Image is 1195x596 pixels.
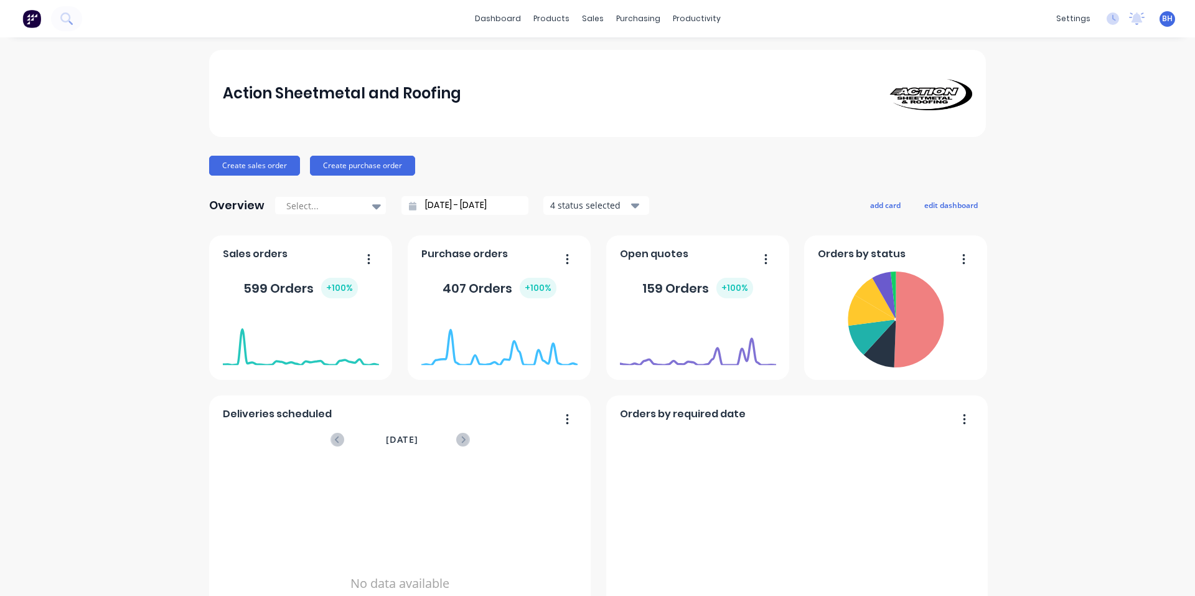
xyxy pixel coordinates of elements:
[550,199,629,212] div: 4 status selected
[321,278,358,298] div: + 100 %
[209,156,300,176] button: Create sales order
[443,278,556,298] div: 407 Orders
[576,9,610,28] div: sales
[469,9,527,28] a: dashboard
[620,247,688,262] span: Open quotes
[716,278,753,298] div: + 100 %
[223,407,332,422] span: Deliveries scheduled
[862,197,909,213] button: add card
[543,196,649,215] button: 4 status selected
[520,278,556,298] div: + 100 %
[667,9,727,28] div: productivity
[818,247,906,262] span: Orders by status
[209,193,265,218] div: Overview
[223,247,288,262] span: Sales orders
[421,247,508,262] span: Purchase orders
[610,9,667,28] div: purchasing
[1162,13,1173,24] span: BH
[916,197,986,213] button: edit dashboard
[642,278,753,298] div: 159 Orders
[885,77,972,110] img: Action Sheetmetal and Roofing
[310,156,415,176] button: Create purchase order
[223,81,461,106] div: Action Sheetmetal and Roofing
[386,433,418,447] span: [DATE]
[527,9,576,28] div: products
[22,9,41,28] img: Factory
[1050,9,1097,28] div: settings
[243,278,358,298] div: 599 Orders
